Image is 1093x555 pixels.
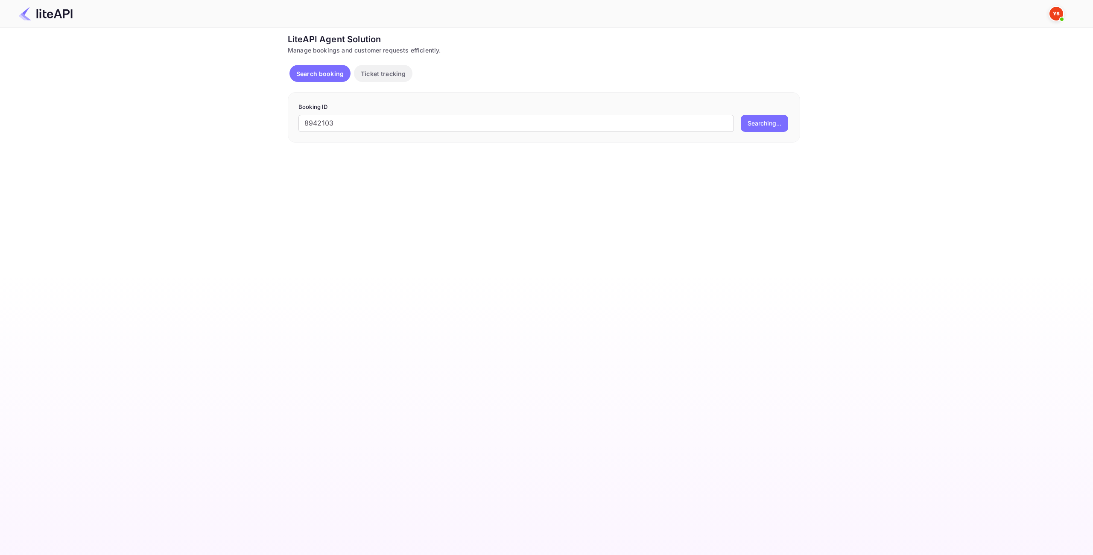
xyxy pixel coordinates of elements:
button: Searching... [741,115,788,132]
p: Search booking [296,69,344,78]
p: Booking ID [298,103,789,111]
div: LiteAPI Agent Solution [288,33,800,46]
img: Yandex Support [1049,7,1063,20]
img: LiteAPI Logo [19,7,73,20]
p: Ticket tracking [361,69,406,78]
div: Manage bookings and customer requests efficiently. [288,46,800,55]
input: Enter Booking ID (e.g., 63782194) [298,115,734,132]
